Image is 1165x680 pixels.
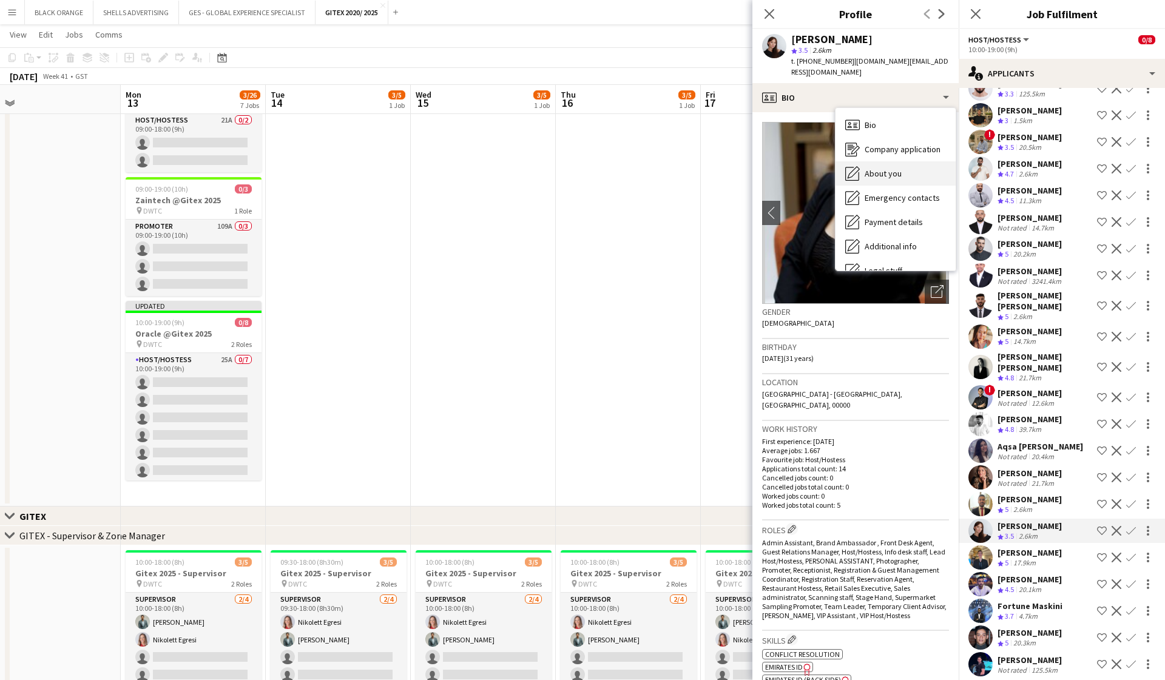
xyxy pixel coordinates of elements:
[533,90,550,99] span: 3/5
[388,90,405,99] span: 3/5
[10,29,27,40] span: View
[670,557,687,567] span: 3/5
[762,455,949,464] p: Favourite job: Host/Hostess
[143,579,162,588] span: DWTC
[984,129,995,140] span: !
[1011,116,1035,126] div: 1.5km
[1016,169,1040,180] div: 2.6km
[34,27,58,42] a: Edit
[998,238,1062,249] div: [PERSON_NAME]
[143,340,162,349] span: DWTC
[666,579,687,588] span: 2 Roles
[998,574,1062,585] div: [PERSON_NAME]
[534,101,550,110] div: 1 Job
[762,437,949,446] p: First experience: [DATE]
[25,1,93,24] button: BLACK ORANGE
[126,301,262,480] app-job-card: Updated10:00-19:00 (9h)0/8Oracle @Gitex 2025 DWTC2 RolesHost/Hostess25A0/710:00-19:00 (9h)
[925,280,949,304] div: Open photos pop-in
[1011,638,1038,648] div: 20.3km
[998,290,1092,312] div: [PERSON_NAME] [PERSON_NAME]
[968,45,1155,54] div: 10:00-19:00 (9h)
[865,144,940,155] span: Company application
[865,168,902,179] span: About you
[60,27,88,42] a: Jobs
[525,557,542,567] span: 3/5
[126,71,262,172] app-job-card: 09:00-18:00 (9h)0/2Odinn @Gitex 2025 DWTC1 RoleHost/Hostess21A0/209:00-18:00 (9h)
[791,56,948,76] span: | [DOMAIN_NAME][EMAIL_ADDRESS][DOMAIN_NAME]
[90,27,127,42] a: Comms
[762,389,902,409] span: [GEOGRAPHIC_DATA] - [GEOGRAPHIC_DATA], [GEOGRAPHIC_DATA], 00000
[1016,611,1040,622] div: 4.7km
[968,35,1031,44] button: Host/Hostess
[1005,169,1014,178] span: 4.7
[1029,223,1056,232] div: 14.7km
[235,318,252,327] span: 0/8
[836,113,956,137] div: Bio
[231,340,252,349] span: 2 Roles
[179,1,316,24] button: GES - GLOBAL EXPERIENCE SPECIALIST
[752,6,959,22] h3: Profile
[1138,35,1155,44] span: 0/8
[1029,479,1056,488] div: 21.7km
[723,579,742,588] span: DWTC
[1005,143,1014,152] span: 3.5
[762,446,949,455] p: Average jobs: 1.667
[376,579,397,588] span: 2 Roles
[1011,505,1035,515] div: 2.6km
[998,452,1029,461] div: Not rated
[678,90,695,99] span: 3/5
[1005,638,1008,647] span: 5
[998,132,1062,143] div: [PERSON_NAME]
[998,468,1062,479] div: [PERSON_NAME]
[1005,505,1008,514] span: 5
[998,655,1062,665] div: [PERSON_NAME]
[799,45,808,55] span: 3.5
[126,328,262,339] h3: Oracle @Gitex 2025
[836,234,956,258] div: Additional info
[1016,425,1044,435] div: 39.7km
[762,423,949,434] h3: Work history
[998,105,1062,116] div: [PERSON_NAME]
[998,212,1062,223] div: [PERSON_NAME]
[1005,585,1014,594] span: 4.5
[762,482,949,491] p: Cancelled jobs total count: 0
[1016,143,1044,153] div: 20.5km
[561,89,576,100] span: Thu
[810,45,834,55] span: 2.6km
[998,277,1029,286] div: Not rated
[968,35,1021,44] span: Host/Hostess
[762,342,949,352] h3: Birthday
[791,34,873,45] div: [PERSON_NAME]
[1011,312,1035,322] div: 2.6km
[998,414,1062,425] div: [PERSON_NAME]
[762,318,834,328] span: [DEMOGRAPHIC_DATA]
[126,568,262,579] h3: Gitex 2025 - Supervisor
[998,399,1029,408] div: Not rated
[95,29,123,40] span: Comms
[998,494,1062,505] div: [PERSON_NAME]
[765,662,803,672] span: Emirates ID
[235,184,252,194] span: 0/3
[1011,337,1038,347] div: 14.7km
[416,89,431,100] span: Wed
[5,27,32,42] a: View
[836,186,956,210] div: Emergency contacts
[1005,531,1014,540] span: 3.5
[1029,277,1064,286] div: 3241.4km
[1005,196,1014,205] span: 4.5
[271,568,407,579] h3: Gitex 2025 - Supervisor
[984,385,995,396] span: !
[1005,558,1008,567] span: 5
[280,557,343,567] span: 09:30-18:00 (8h30m)
[75,72,88,81] div: GST
[231,579,252,588] span: 2 Roles
[135,184,188,194] span: 09:00-19:00 (10h)
[570,557,620,567] span: 10:00-18:00 (8h)
[706,89,715,100] span: Fri
[752,83,959,112] div: Bio
[561,568,697,579] h3: Gitex 2025 - Supervisor
[762,464,949,473] p: Applications total count: 14
[836,210,956,234] div: Payment details
[998,388,1062,399] div: [PERSON_NAME]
